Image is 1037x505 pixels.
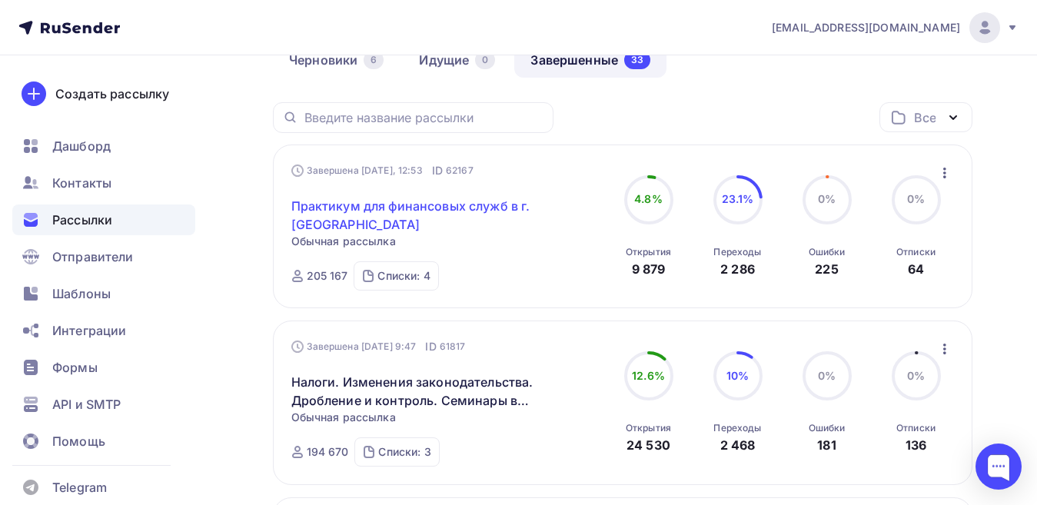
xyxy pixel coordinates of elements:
a: Отправители [12,241,195,272]
div: Завершена [DATE] 9:47 [291,339,466,354]
a: [EMAIL_ADDRESS][DOMAIN_NAME] [772,12,1019,43]
a: Практикум для финансовых служб в г. [GEOGRAPHIC_DATA] [291,197,555,234]
a: Рассылки [12,204,195,235]
span: Рассылки [52,211,112,229]
div: Отписки [896,246,936,258]
div: Открытия [626,422,671,434]
a: Идущие0 [403,42,511,78]
div: 181 [817,436,836,454]
div: 2 286 [720,260,755,278]
div: Завершена [DATE], 12:53 [291,163,474,178]
div: 225 [815,260,838,278]
div: 205 167 [307,268,348,284]
div: 0 [475,51,495,69]
div: Переходы [713,422,761,434]
input: Введите название рассылки [304,109,544,126]
div: Открытия [626,246,671,258]
div: 33 [624,51,650,69]
a: Контакты [12,168,195,198]
div: Списки: 4 [377,268,430,284]
div: 194 670 [307,444,349,460]
span: 61817 [440,339,466,354]
div: Отписки [896,422,936,434]
span: 10% [726,369,749,382]
div: Переходы [713,246,761,258]
span: Обычная рассылка [291,234,396,249]
button: Все [879,102,972,132]
span: API и SMTP [52,395,121,414]
a: Дашборд [12,131,195,161]
span: Telegram [52,478,107,497]
span: 23.1% [722,192,754,205]
span: Помощь [52,432,105,450]
span: Обычная рассылка [291,410,396,425]
a: Налоги. Изменения законодательства. Дробление и контроль. Семинары в [GEOGRAPHIC_DATA] и [GEOGRAP... [291,373,555,410]
div: 136 [906,436,926,454]
div: 9 879 [632,260,666,278]
span: 4.8% [634,192,663,205]
div: 64 [908,260,924,278]
span: Интеграции [52,321,126,340]
span: ID [432,163,443,178]
a: Черновики6 [273,42,400,78]
span: 62167 [446,163,474,178]
a: Шаблоны [12,278,195,309]
span: Дашборд [52,137,111,155]
div: 24 530 [627,436,670,454]
span: 0% [818,369,836,382]
div: Все [914,108,936,127]
span: Контакты [52,174,111,192]
span: ID [425,339,436,354]
div: Ошибки [809,422,846,434]
a: Завершенные33 [514,42,666,78]
span: 0% [907,192,925,205]
span: Шаблоны [52,284,111,303]
span: [EMAIL_ADDRESS][DOMAIN_NAME] [772,20,960,35]
span: Формы [52,358,98,377]
span: 0% [818,192,836,205]
span: 0% [907,369,925,382]
a: Формы [12,352,195,383]
span: 12.6% [632,369,665,382]
div: Списки: 3 [378,444,430,460]
span: Отправители [52,248,134,266]
div: Ошибки [809,246,846,258]
div: 2 468 [720,436,756,454]
div: Создать рассылку [55,85,169,103]
div: 6 [364,51,384,69]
